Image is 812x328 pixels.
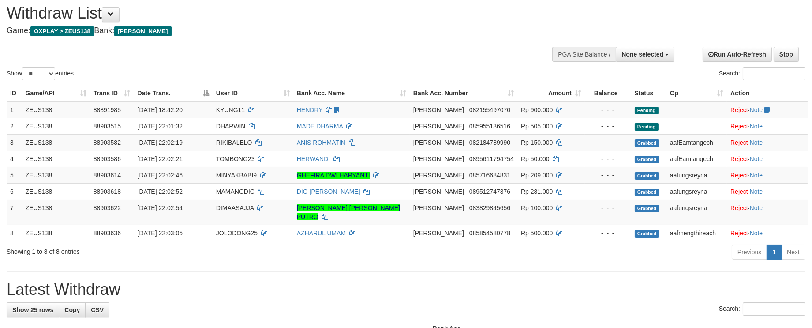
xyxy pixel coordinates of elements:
a: Reject [730,123,748,130]
td: ZEUS138 [22,167,90,183]
a: Copy [59,302,86,317]
span: DHARWIN [216,123,246,130]
span: [DATE] 22:01:32 [138,123,183,130]
td: · [727,167,808,183]
td: 7 [7,200,22,225]
span: Copy 085716684831 to clipboard [469,172,510,179]
td: 6 [7,183,22,200]
span: DIMAASAJJA [216,204,254,211]
a: Reject [730,230,748,237]
td: ZEUS138 [22,183,90,200]
span: Copy 082155497070 to clipboard [469,106,510,113]
a: Note [750,123,763,130]
th: Bank Acc. Name: activate to sort column ascending [293,85,410,102]
td: aafungsreyna [666,200,727,225]
input: Search: [743,67,805,80]
span: [PERSON_NAME] [114,26,171,36]
a: Next [781,245,805,260]
div: Showing 1 to 8 of 8 entries [7,244,332,256]
button: None selected [616,47,674,62]
span: Grabbed [635,172,659,180]
span: [PERSON_NAME] [413,123,464,130]
div: - - - [588,229,628,238]
span: OXPLAY > ZEUS138 [30,26,94,36]
div: - - - [588,138,628,147]
span: 88903586 [94,155,121,162]
th: Amount: activate to sort column ascending [517,85,585,102]
td: ZEUS138 [22,102,90,118]
label: Search: [719,67,805,80]
th: User ID: activate to sort column ascending [213,85,293,102]
div: - - - [588,155,628,163]
span: Grabbed [635,139,659,147]
span: Show 25 rows [12,306,53,313]
span: 88903636 [94,230,121,237]
a: Note [750,188,763,195]
td: 4 [7,151,22,167]
td: ZEUS138 [22,118,90,134]
h1: Withdraw List [7,4,532,22]
span: None selected [621,51,663,58]
span: 88903622 [94,204,121,211]
span: JOLODONG25 [216,230,258,237]
div: - - - [588,122,628,131]
td: 2 [7,118,22,134]
span: Rp 50.000 [521,155,550,162]
select: Showentries [22,67,55,80]
td: 3 [7,134,22,151]
span: [DATE] 22:02:19 [138,139,183,146]
span: RIKIBALELO [216,139,252,146]
a: Run Auto-Refresh [703,47,772,62]
a: Note [750,230,763,237]
span: 88891985 [94,106,121,113]
span: 88903582 [94,139,121,146]
span: [PERSON_NAME] [413,139,464,146]
span: Pending [635,123,659,131]
span: Grabbed [635,156,659,163]
div: - - - [588,204,628,212]
td: · [727,102,808,118]
span: [PERSON_NAME] [413,172,464,179]
th: Bank Acc. Number: activate to sort column ascending [410,85,517,102]
a: Reject [730,204,748,211]
span: Copy 0895611794754 to clipboard [469,155,514,162]
a: Note [750,106,763,113]
td: · [727,183,808,200]
h4: Game: Bank: [7,26,532,35]
a: CSV [85,302,109,317]
a: DIO [PERSON_NAME] [297,188,360,195]
span: [DATE] 22:02:46 [138,172,183,179]
span: [PERSON_NAME] [413,204,464,211]
span: MAMANGDIO [216,188,255,195]
span: Grabbed [635,189,659,196]
span: Grabbed [635,205,659,212]
div: - - - [588,106,628,114]
td: aafungsreyna [666,167,727,183]
td: aafmengthireach [666,225,727,241]
span: Copy 083829845656 to clipboard [469,204,510,211]
div: PGA Site Balance / [552,47,616,62]
a: Reject [730,155,748,162]
span: [PERSON_NAME] [413,230,464,237]
a: 1 [767,245,782,260]
a: Reject [730,106,748,113]
span: CSV [91,306,104,313]
span: Rp 100.000 [521,204,553,211]
a: Reject [730,139,748,146]
a: [PERSON_NAME] [PERSON_NAME] PUTRO [297,204,400,220]
span: Copy [64,306,80,313]
a: HENDRY [297,106,323,113]
span: Pending [635,107,659,114]
td: ZEUS138 [22,225,90,241]
a: MADE DHARMA [297,123,343,130]
td: aafEamtangech [666,151,727,167]
span: 88903515 [94,123,121,130]
label: Show entries [7,67,74,80]
span: 88903618 [94,188,121,195]
span: Copy 085955136516 to clipboard [469,123,510,130]
th: Action [727,85,808,102]
td: 8 [7,225,22,241]
a: Note [750,139,763,146]
a: Show 25 rows [7,302,59,317]
span: KYUNG11 [216,106,245,113]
